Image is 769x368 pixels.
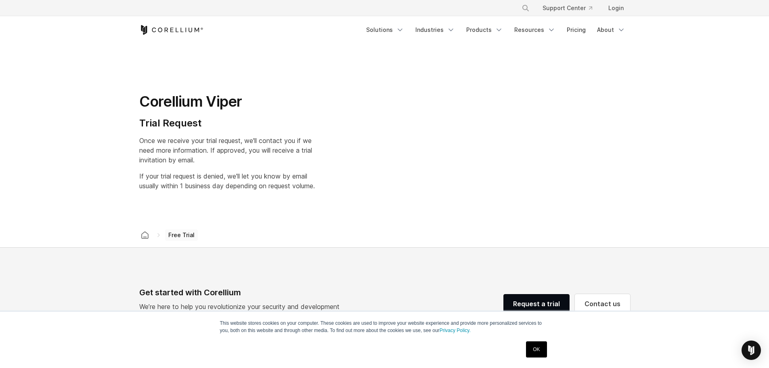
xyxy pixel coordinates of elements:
[165,229,198,241] span: Free Trial
[139,93,315,111] h1: Corellium Viper
[509,23,560,37] a: Resources
[518,1,533,15] button: Search
[361,23,630,37] div: Navigation Menu
[536,1,599,15] a: Support Center
[592,23,630,37] a: About
[139,137,312,164] span: Once we receive your trial request, we'll contact you if we need more information. If approved, y...
[440,328,471,333] a: Privacy Policy.
[512,1,630,15] div: Navigation Menu
[139,172,315,190] span: If your trial request is denied, we'll let you know by email usually within 1 business day depend...
[575,294,630,313] a: Contact us
[139,302,346,321] p: We’re here to help you revolutionize your security and development practices with pioneering tech...
[138,229,152,241] a: Corellium home
[411,23,460,37] a: Industries
[526,341,547,357] a: OK
[602,1,630,15] a: Login
[742,341,761,360] div: Open Intercom Messenger
[139,25,203,35] a: Corellium Home
[139,286,346,299] div: Get started with Corellium
[220,320,549,334] p: This website stores cookies on your computer. These cookies are used to improve your website expe...
[461,23,508,37] a: Products
[562,23,591,37] a: Pricing
[503,294,570,313] a: Request a trial
[361,23,409,37] a: Solutions
[139,117,315,129] h4: Trial Request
